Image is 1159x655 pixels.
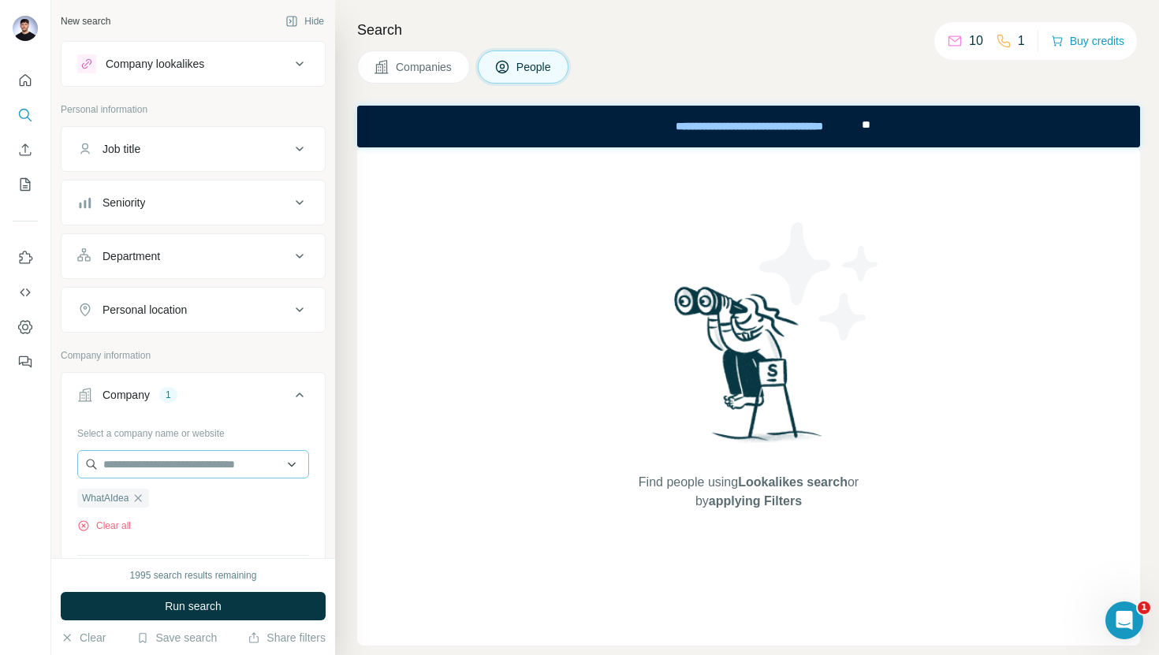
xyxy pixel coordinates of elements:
[13,101,38,129] button: Search
[77,519,131,533] button: Clear all
[13,244,38,272] button: Use Surfe on LinkedIn
[749,210,891,352] img: Surfe Illustration - Stars
[77,420,309,441] div: Select a company name or website
[667,282,831,458] img: Surfe Illustration - Woman searching with binoculars
[102,387,150,403] div: Company
[102,248,160,264] div: Department
[1138,601,1150,614] span: 1
[1051,30,1124,52] button: Buy credits
[969,32,983,50] p: 10
[61,592,326,620] button: Run search
[13,348,38,376] button: Feedback
[13,170,38,199] button: My lists
[357,19,1140,41] h4: Search
[82,491,129,505] span: WhatAIdea
[516,59,553,75] span: People
[106,56,204,72] div: Company lookalikes
[13,313,38,341] button: Dashboard
[102,302,187,318] div: Personal location
[709,494,802,508] span: applying Filters
[357,106,1140,147] iframe: Banner
[102,195,145,210] div: Seniority
[61,45,325,83] button: Company lookalikes
[61,130,325,168] button: Job title
[1105,601,1143,639] iframe: Intercom live chat
[61,184,325,221] button: Seniority
[622,473,874,511] span: Find people using or by
[61,291,325,329] button: Personal location
[136,630,217,646] button: Save search
[61,630,106,646] button: Clear
[13,278,38,307] button: Use Surfe API
[159,388,177,402] div: 1
[1018,32,1025,50] p: 1
[248,630,326,646] button: Share filters
[61,348,326,363] p: Company information
[61,102,326,117] p: Personal information
[61,376,325,420] button: Company1
[130,568,257,582] div: 1995 search results remaining
[274,9,335,33] button: Hide
[396,59,453,75] span: Companies
[13,16,38,41] img: Avatar
[13,136,38,164] button: Enrich CSV
[102,141,140,157] div: Job title
[61,14,110,28] div: New search
[61,237,325,275] button: Department
[738,475,848,489] span: Lookalikes search
[165,598,222,614] span: Run search
[13,66,38,95] button: Quick start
